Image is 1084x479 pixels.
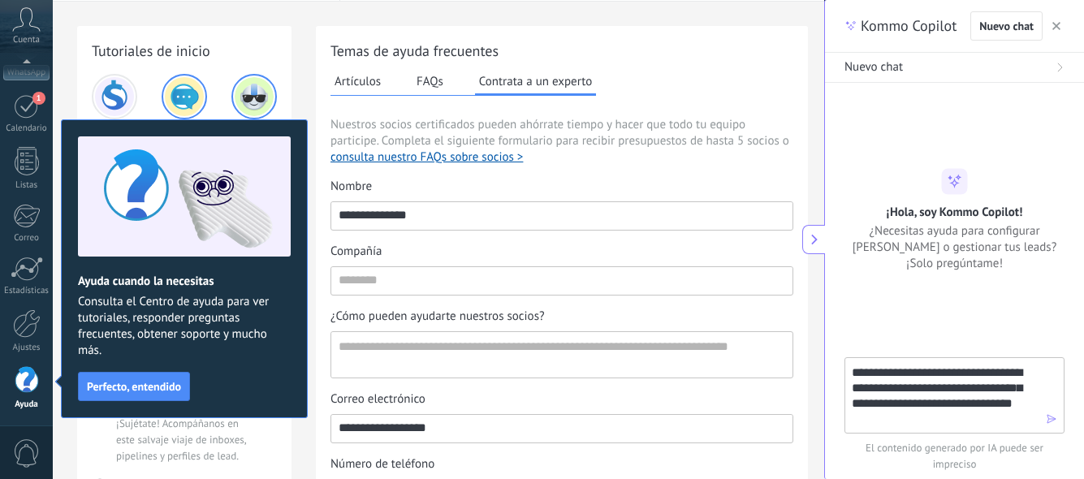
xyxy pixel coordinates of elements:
span: Consulta el Centro de ayuda para ver tutoriales, responder preguntas frecuentes, obtener soporte ... [78,294,291,359]
textarea: ¿Cómo pueden ayudarte nuestros socios? [331,332,789,378]
div: Ayuda [3,399,50,410]
div: Salesbot [231,74,277,141]
h2: Tutoriales de inicio [92,41,277,61]
span: ¿Necesitas ayuda para configurar [PERSON_NAME] o gestionar tus leads? ¡Solo pregúntame! [844,223,1065,272]
span: Nuevo chat [979,20,1034,32]
div: Calendario [3,123,50,134]
input: Correo electrónico [331,415,792,441]
span: ¿Cómo pueden ayudarte nuestros socios? [330,309,545,325]
button: FAQs [412,69,447,93]
button: Artículos [330,69,385,93]
span: Nombre [330,179,372,195]
button: consulta nuestro FAQs sobre socios > [330,149,523,166]
div: Inbox [162,74,207,141]
span: ¡Sujétate! Acompáñanos en este salvaje viaje de inboxes, pipelines y perfiles de lead. [116,416,253,464]
h2: Temas de ayuda frecuentes [330,41,793,61]
div: Correo [3,233,50,244]
span: 1 [32,92,45,105]
span: Correo electrónico [330,391,425,408]
span: Número de teléfono [330,456,434,473]
h2: Ayuda cuando la necesitas [78,274,291,289]
span: Perfecto, entendido [87,381,181,392]
input: Compañía [331,267,792,293]
div: Estadísticas [3,286,50,296]
button: Contrata a un experto [475,69,596,96]
span: El contenido generado por IA puede ser impreciso [844,440,1065,473]
button: Nuevo chat [970,11,1043,41]
span: Nuevo chat [844,59,903,76]
div: Leads [92,74,137,141]
button: Perfecto, entendido [78,372,190,401]
div: Ajustes [3,343,50,353]
span: Nuestros socios certificados pueden ahórrate tiempo y hacer que todo tu equipo participe. Complet... [330,117,793,166]
span: Cuenta [13,35,40,45]
button: Nuevo chat [825,53,1084,83]
input: Nombre [331,202,792,228]
h2: ¡Hola, soy Kommo Copilot! [887,205,1023,220]
span: Kommo Copilot [861,16,957,36]
div: Listas [3,180,50,191]
span: Compañía [330,244,382,260]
